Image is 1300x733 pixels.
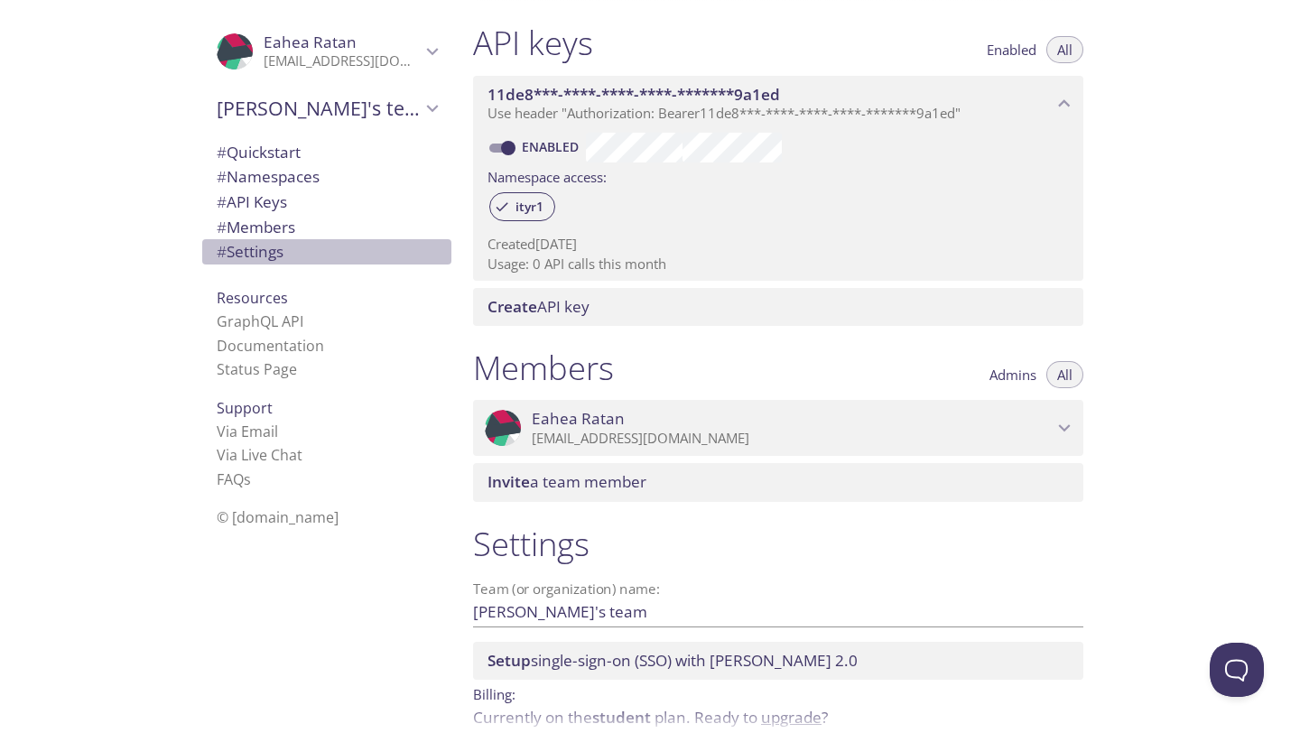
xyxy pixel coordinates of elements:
[976,36,1047,63] button: Enabled
[217,445,302,465] a: Via Live Chat
[979,361,1047,388] button: Admins
[202,22,451,81] div: Eahea Ratan
[487,471,646,492] span: a team member
[217,311,303,331] a: GraphQL API
[473,288,1083,326] div: Create API Key
[217,288,288,308] span: Resources
[217,217,227,237] span: #
[217,142,301,162] span: Quickstart
[487,162,607,189] label: Namespace access:
[519,138,586,155] a: Enabled
[1210,643,1264,697] iframe: Help Scout Beacon - Open
[264,32,357,52] span: Eahea Ratan
[217,469,251,489] a: FAQ
[202,164,451,190] div: Namespaces
[217,398,273,418] span: Support
[473,582,661,596] label: Team (or organization) name:
[473,642,1083,680] div: Setup SSO
[473,23,593,63] h1: API keys
[505,199,554,215] span: ityr1
[202,85,451,132] div: Eahea's team
[487,471,530,492] span: Invite
[202,140,451,165] div: Quickstart
[487,650,531,671] span: Setup
[202,190,451,215] div: API Keys
[532,409,625,429] span: Eahea Ratan
[532,430,1053,448] p: [EMAIL_ADDRESS][DOMAIN_NAME]
[217,191,227,212] span: #
[217,422,278,441] a: Via Email
[202,215,451,240] div: Members
[217,359,297,379] a: Status Page
[473,400,1083,456] div: Eahea Ratan
[217,166,320,187] span: Namespaces
[1046,36,1083,63] button: All
[217,191,287,212] span: API Keys
[244,469,251,489] span: s
[217,217,295,237] span: Members
[217,142,227,162] span: #
[217,166,227,187] span: #
[487,650,858,671] span: single-sign-on (SSO) with [PERSON_NAME] 2.0
[473,348,614,388] h1: Members
[473,524,1083,564] h1: Settings
[487,235,1069,254] p: Created [DATE]
[473,680,1083,706] p: Billing:
[473,463,1083,501] div: Invite a team member
[217,336,324,356] a: Documentation
[217,96,421,121] span: [PERSON_NAME]'s team
[217,241,283,262] span: Settings
[489,192,555,221] div: ityr1
[264,52,421,70] p: [EMAIL_ADDRESS][DOMAIN_NAME]
[487,296,537,317] span: Create
[487,255,1069,274] p: Usage: 0 API calls this month
[487,296,590,317] span: API key
[217,507,339,527] span: © [DOMAIN_NAME]
[202,239,451,264] div: Team Settings
[217,241,227,262] span: #
[1046,361,1083,388] button: All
